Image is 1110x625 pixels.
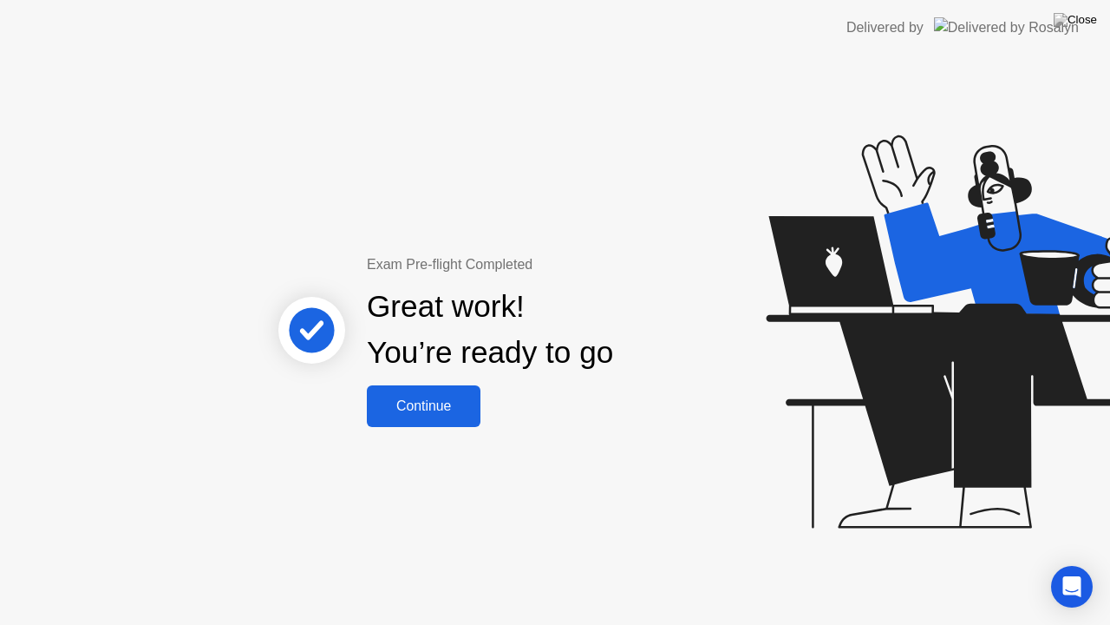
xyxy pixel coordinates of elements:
img: Delivered by Rosalyn [934,17,1079,37]
div: Exam Pre-flight Completed [367,254,725,275]
div: Open Intercom Messenger [1051,566,1093,608]
div: Continue [372,398,475,414]
img: Close [1054,13,1097,27]
div: Great work! You’re ready to go [367,284,613,376]
button: Continue [367,385,480,427]
div: Delivered by [846,17,924,38]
